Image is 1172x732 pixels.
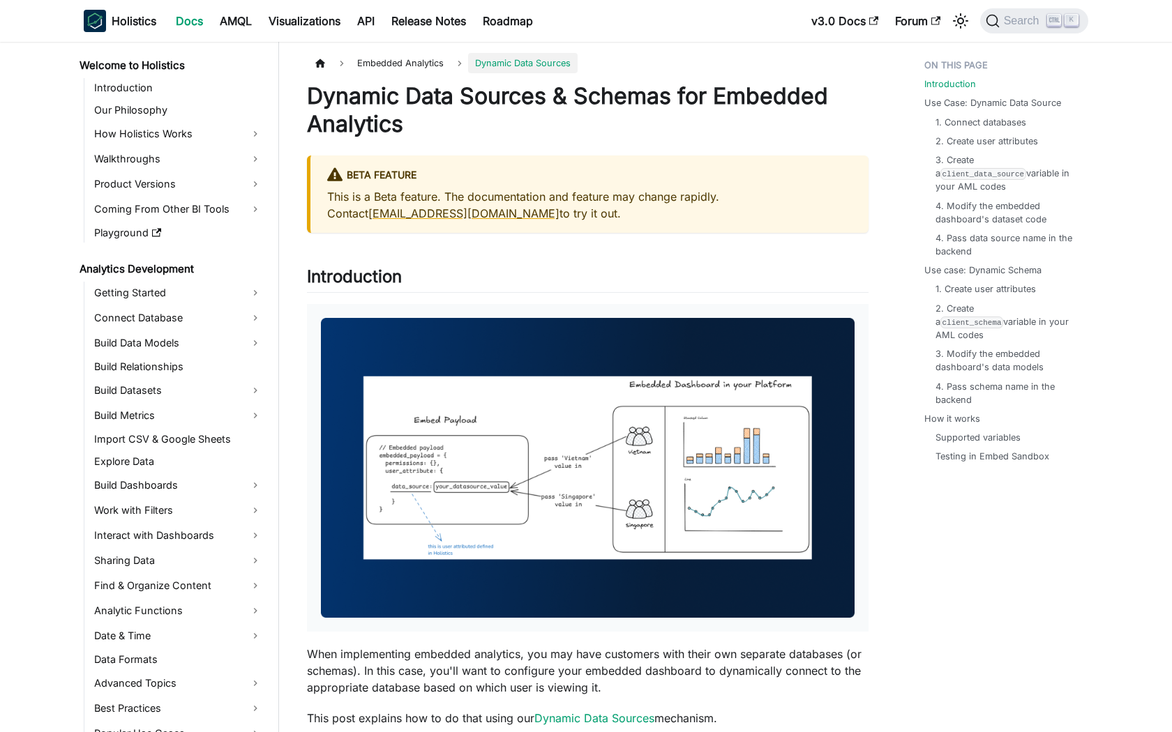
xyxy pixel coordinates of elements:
[924,264,1042,277] a: Use case: Dynamic Schema
[90,452,266,471] a: Explore Data
[75,259,266,279] a: Analytics Development
[90,574,266,597] a: Find & Organize Content
[924,412,980,425] a: How it works
[307,53,333,73] a: Home page
[90,429,266,449] a: Import CSV & Google Sheets
[321,318,855,618] img: dynamic data source embed
[70,42,279,732] nav: Docs sidebar
[887,10,949,32] a: Forum
[112,13,156,29] b: Holistics
[90,282,266,304] a: Getting Started
[90,148,266,170] a: Walkthroughs
[90,173,266,195] a: Product Versions
[90,650,266,669] a: Data Formats
[307,53,869,73] nav: Breadcrumbs
[936,302,1074,342] a: 2. Create aclient_schemavariable in your AML codes
[803,10,887,32] a: v3.0 Docs
[936,135,1038,148] a: 2. Create user attributes
[260,10,349,32] a: Visualizations
[90,474,266,496] a: Build Dashboards
[307,710,869,726] p: This post explains how to do that using our mechanism.
[936,116,1026,129] a: 1. Connect databases
[924,77,976,91] a: Introduction
[534,711,654,725] a: Dynamic Data Sources
[90,600,266,622] a: Analytic Functions
[90,78,266,98] a: Introduction
[90,625,266,647] a: Date & Time
[936,282,1036,296] a: 1. Create user attributes
[307,646,869,696] p: When implementing embedded analytics, you may have customers with their own separate databases (o...
[90,332,266,354] a: Build Data Models
[468,53,578,73] span: Dynamic Data Sources
[327,167,852,185] div: BETA FEATURE
[90,499,266,521] a: Work with Filters
[84,10,106,32] img: Holistics
[936,450,1049,463] a: Testing in Embed Sandbox
[924,96,1061,109] a: Use Case: Dynamic Data Source
[383,10,474,32] a: Release Notes
[327,188,852,222] p: This is a Beta feature. The documentation and feature may change rapidly. Contact to try it out.
[90,100,266,120] a: Our Philosophy
[90,404,266,427] a: Build Metrics
[474,10,541,32] a: Roadmap
[936,153,1074,194] a: 3. Create aclient_data_sourcevariable in your AML codes
[940,168,1026,180] code: client_data_source
[940,317,1003,328] code: client_schema
[350,53,451,73] span: Embedded Analytics
[90,307,266,329] a: Connect Database
[90,223,266,243] a: Playground
[936,347,1074,374] a: 3. Modify the embedded dashboard's data models
[90,672,266,694] a: Advanced Topics
[949,10,972,32] button: Switch between dark and light mode (currently light mode)
[75,56,266,75] a: Welcome to Holistics
[211,10,260,32] a: AMQL
[307,82,869,138] h1: Dynamic Data Sources & Schemas for Embedded Analytics
[90,198,266,220] a: Coming From Other BI Tools
[1000,15,1048,27] span: Search
[349,10,383,32] a: API
[90,123,266,145] a: How Holistics Works
[936,231,1074,258] a: 4. Pass data source name in the backend
[90,549,266,572] a: Sharing Data
[90,697,266,719] a: Best Practices
[90,524,266,547] a: Interact with Dashboards
[167,10,211,32] a: Docs
[936,431,1021,444] a: Supported variables
[936,199,1074,226] a: 4. Modify the embedded dashboard's dataset code
[84,10,156,32] a: HolisticsHolistics
[90,357,266,376] a: Build Relationships
[980,8,1088,33] button: Search (Ctrl+K)
[368,206,559,220] a: [EMAIL_ADDRESS][DOMAIN_NAME]
[1065,14,1079,26] kbd: K
[90,379,266,402] a: Build Datasets
[307,266,869,293] h2: Introduction
[936,380,1074,406] a: 4. Pass schema name in the backend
